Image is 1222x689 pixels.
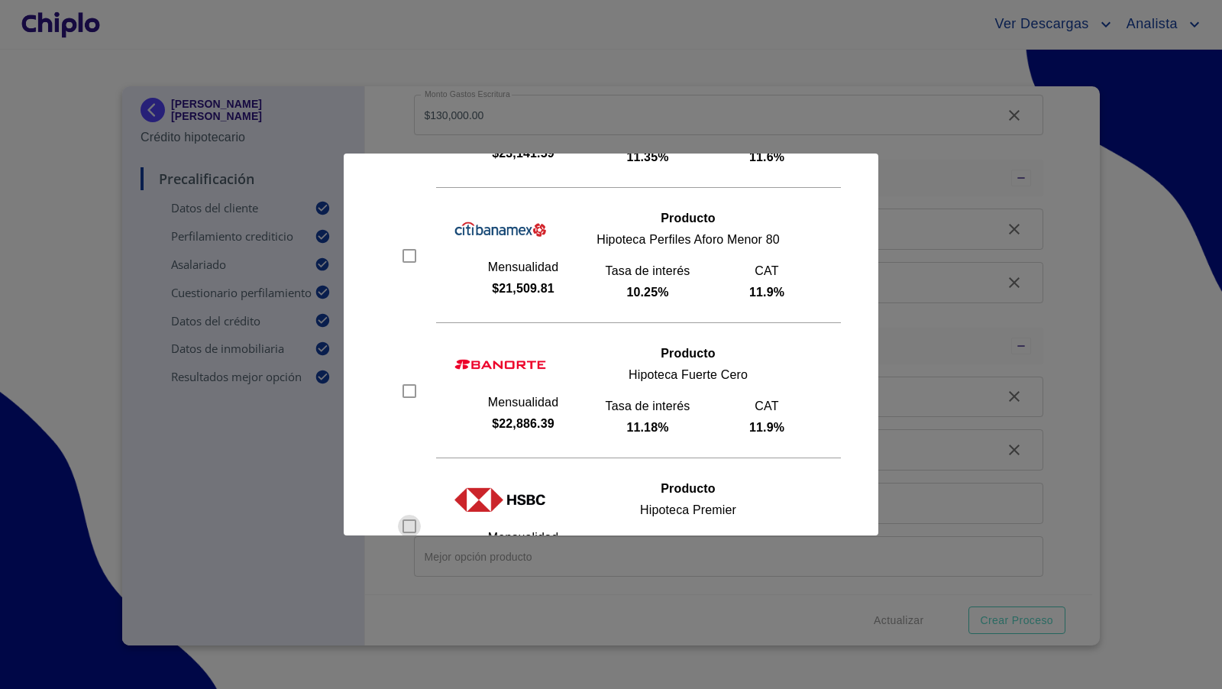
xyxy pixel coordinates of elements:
[592,534,703,549] p: Tasa de interés
[454,281,592,296] p: $21,509.81
[454,530,592,545] p: Mensualidad
[554,232,823,247] p: Hipoteca Perfiles Aforo Menor 80
[454,146,592,161] p: $23,141.59
[454,206,546,252] img: https://fintecimal-common.s3.amazonaws.com/chiplo/banks/citibanamex_logo_rzsd.png
[592,264,703,279] p: Tasa de interés
[554,367,823,383] p: Hipoteca Fuerte Cero
[454,395,592,410] p: Mensualidad
[554,503,823,518] p: Hipoteca Premier
[454,416,592,432] p: $22,886.39
[454,260,592,275] p: Mensualidad
[554,481,823,497] p: Producto
[711,534,823,549] p: CAT
[554,211,823,226] p: Producto
[711,150,823,165] p: 11.6%
[592,285,703,300] p: 10.25%
[592,420,703,435] p: 11.18%
[711,285,823,300] p: 11.9%
[454,477,546,522] img: https://fintecimal-common.s3.amazonaws.com/chiplo/banks/hsbc_logo_rszd.png
[454,341,546,387] img: https://fintecimal-common.s3.amazonaws.com/chiplo/banks/banorte_logo_rzsd.png
[592,399,703,414] p: Tasa de interés
[554,346,823,361] p: Producto
[711,420,823,435] p: 11.9%
[711,399,823,414] p: CAT
[711,264,823,279] p: CAT
[592,150,703,165] p: 11.35%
